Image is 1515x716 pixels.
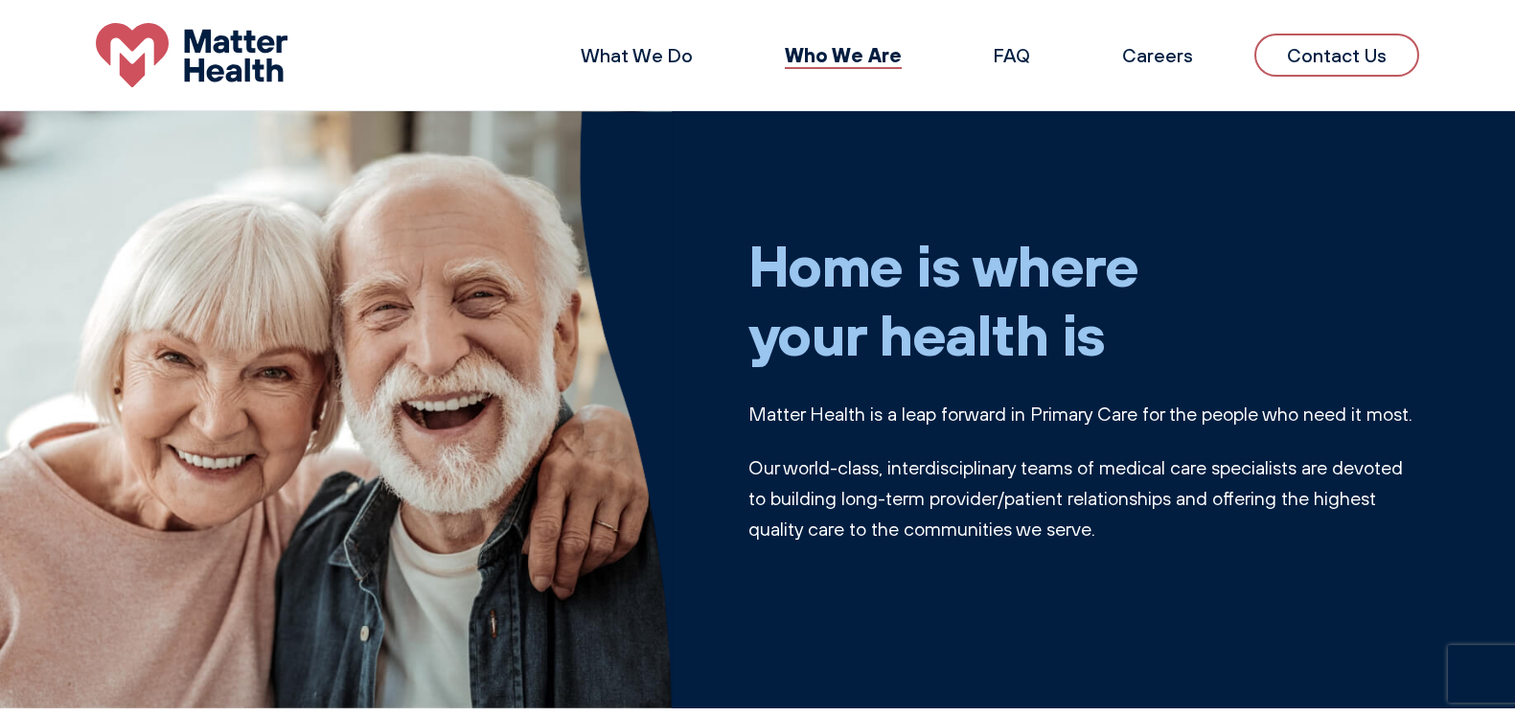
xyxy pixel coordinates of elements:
h1: Home is where your health is [748,230,1420,368]
p: Matter Health is a leap forward in Primary Care for the people who need it most. [748,399,1420,429]
p: Our world-class, interdisciplinary teams of medical care specialists are devoted to building long... [748,452,1420,544]
a: What We Do [581,43,693,67]
a: FAQ [994,43,1030,67]
a: Who We Are [785,42,902,67]
a: Careers [1122,43,1193,67]
a: Contact Us [1254,34,1419,77]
